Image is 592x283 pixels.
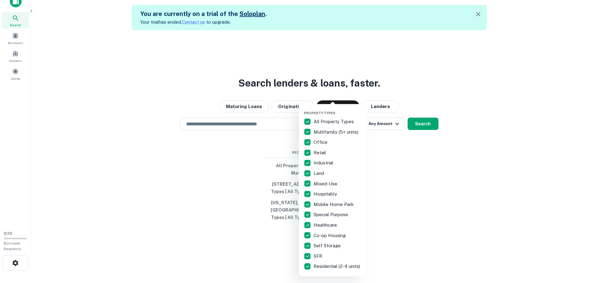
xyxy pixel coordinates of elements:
p: All Property Types [314,118,355,125]
p: Land [314,170,325,177]
p: Mixed-Use [314,180,339,188]
iframe: Chat Widget [561,234,592,263]
p: SFR [314,253,323,260]
span: Property Types [304,111,335,115]
p: Office [314,139,329,146]
p: Hospitality [314,190,338,198]
p: Mobile Home Park [314,201,355,208]
p: Industrial [314,159,335,167]
p: Self Storage [314,242,342,249]
p: Multifamily (5+ units) [314,128,360,136]
p: Special Purpose [314,211,349,218]
p: Healthcare [314,221,338,229]
p: Retail [314,149,327,156]
p: Residential (2-4 units) [314,263,361,270]
p: Co-op Housing [314,232,347,239]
